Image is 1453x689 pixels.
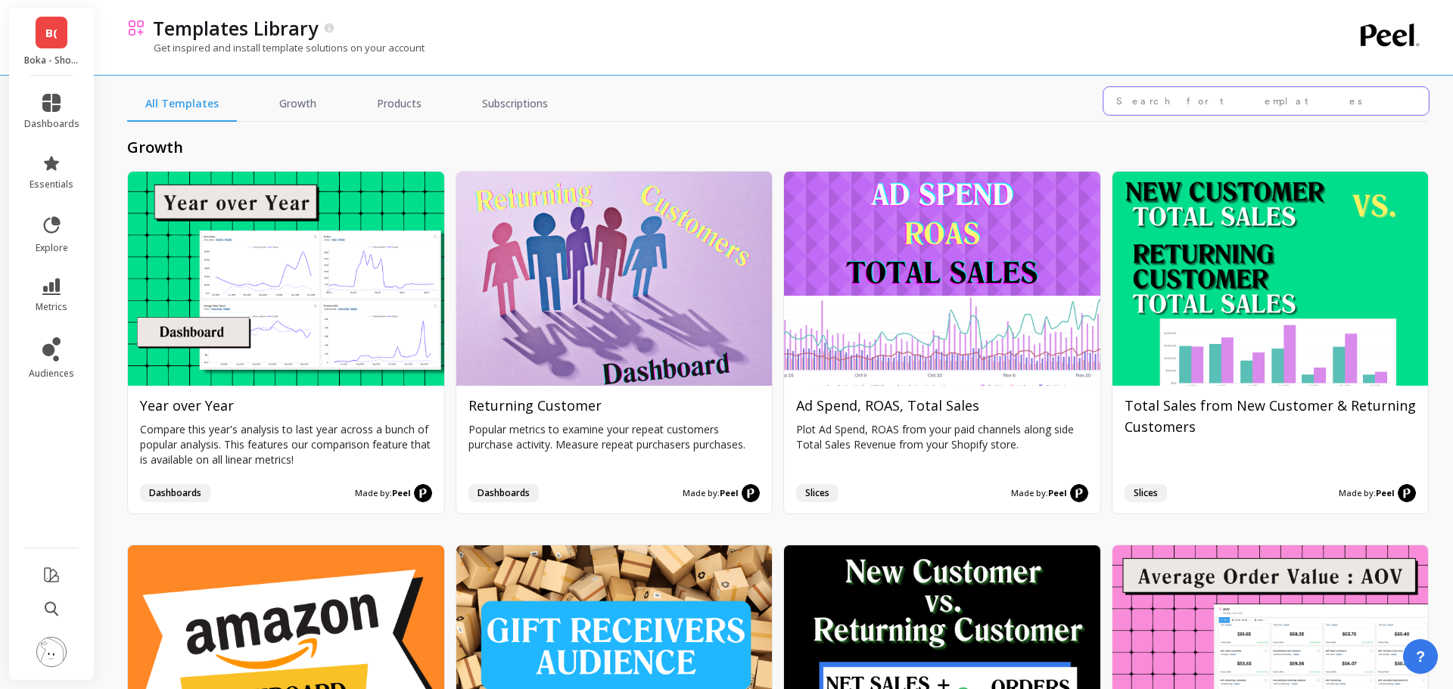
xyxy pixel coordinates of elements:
button: ? [1403,639,1438,674]
span: ? [1416,646,1425,667]
nav: Tabs [127,87,566,122]
a: All Templates [127,87,237,122]
span: explore [36,242,68,254]
a: Growth [261,87,334,122]
a: Subscriptions [464,87,566,122]
p: Get inspired and install template solutions on your account [127,41,425,54]
span: B( [45,24,58,42]
p: Templates Library [153,15,318,41]
span: dashboards [24,118,79,130]
span: metrics [36,301,67,313]
span: audiences [29,368,74,380]
a: Products [359,87,440,122]
p: Boka - Shopify (Essor) [24,54,79,67]
h2: growth [127,137,1429,158]
img: profile picture [36,637,67,667]
img: header icon [127,19,145,37]
input: Search for templates [1103,87,1429,115]
span: essentials [30,178,73,191]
